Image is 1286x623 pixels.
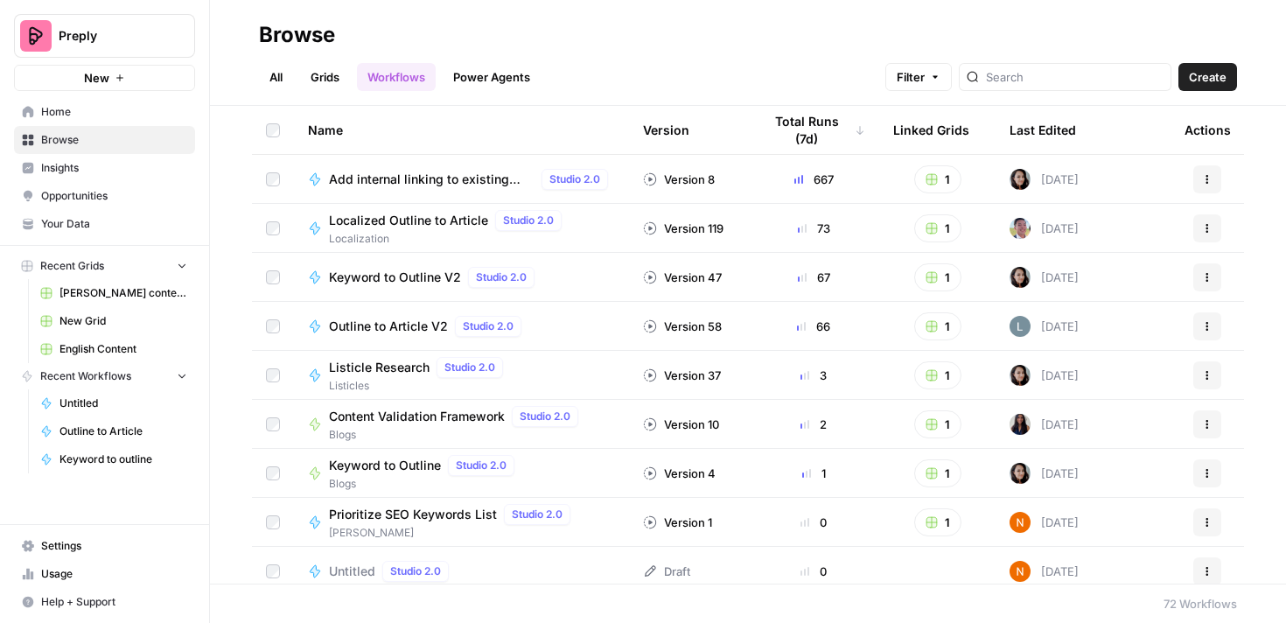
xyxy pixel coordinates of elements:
a: Home [14,98,195,126]
a: All [259,63,293,91]
span: Your Data [41,216,187,232]
span: Studio 2.0 [390,563,441,579]
div: [DATE] [1010,463,1079,484]
div: 0 [762,514,865,531]
div: Linked Grids [893,106,969,154]
a: Outline to Article V2Studio 2.0 [308,316,615,337]
div: [DATE] [1010,218,1079,239]
div: Version 4 [643,465,716,482]
div: 667 [762,171,865,188]
span: Blogs [329,476,521,492]
span: Localization [329,231,569,247]
span: [PERSON_NAME] [329,525,577,541]
div: Name [308,106,615,154]
button: 1 [914,263,961,291]
span: Studio 2.0 [456,458,507,473]
a: Browse [14,126,195,154]
span: Insights [41,160,187,176]
div: [DATE] [1010,512,1079,533]
a: UntitledStudio 2.0 [308,561,615,582]
a: Add internal linking to existing articlesStudio 2.0 [308,169,615,190]
span: Localized Outline to Article [329,212,488,229]
a: Workflows [357,63,436,91]
button: 1 [914,214,961,242]
span: Recent Workflows [40,368,131,384]
div: Version 10 [643,416,719,433]
div: [DATE] [1010,414,1079,435]
input: Search [986,68,1164,86]
div: Actions [1185,106,1231,154]
span: Keyword to outline [59,451,187,467]
span: Untitled [59,395,187,411]
span: Outline to Article [59,423,187,439]
div: Version 1 [643,514,712,531]
a: Your Data [14,210,195,238]
img: 99f2gcj60tl1tjps57nny4cf0tt1 [1010,218,1031,239]
a: Power Agents [443,63,541,91]
div: Version [643,106,689,154]
div: [DATE] [1010,365,1079,386]
span: Listicle Research [329,359,430,376]
a: Opportunities [14,182,195,210]
div: Version 47 [643,269,722,286]
button: 1 [914,361,961,389]
button: Recent Grids [14,253,195,279]
div: [DATE] [1010,169,1079,190]
span: Help + Support [41,594,187,610]
a: Keyword to OutlineStudio 2.0Blogs [308,455,615,492]
span: Studio 2.0 [549,171,600,187]
div: Last Edited [1010,106,1076,154]
div: [DATE] [1010,267,1079,288]
a: Keyword to outline [32,445,195,473]
a: Prioritize SEO Keywords ListStudio 2.0[PERSON_NAME] [308,504,615,541]
img: c37vr20y5fudypip844bb0rvyfb7 [1010,561,1031,582]
img: 0od0somutai3rosqwdkhgswflu93 [1010,267,1031,288]
img: 0od0somutai3rosqwdkhgswflu93 [1010,365,1031,386]
img: rox323kbkgutb4wcij4krxobkpon [1010,414,1031,435]
div: 67 [762,269,865,286]
a: Outline to Article [32,417,195,445]
a: Keyword to Outline V2Studio 2.0 [308,267,615,288]
img: 0od0somutai3rosqwdkhgswflu93 [1010,463,1031,484]
div: 2 [762,416,865,433]
div: [DATE] [1010,561,1079,582]
button: New [14,65,195,91]
div: [DATE] [1010,316,1079,337]
div: 0 [762,563,865,580]
div: Version 58 [643,318,722,335]
a: Usage [14,560,195,588]
button: Create [1178,63,1237,91]
div: 72 Workflows [1164,595,1237,612]
span: Studio 2.0 [520,409,570,424]
button: Workspace: Preply [14,14,195,58]
a: Listicle ResearchStudio 2.0Listicles [308,357,615,394]
button: 1 [914,508,961,536]
div: 66 [762,318,865,335]
span: Home [41,104,187,120]
span: New Grid [59,313,187,329]
span: Blogs [329,427,585,443]
span: Studio 2.0 [463,318,514,334]
a: Settings [14,532,195,560]
span: Studio 2.0 [476,269,527,285]
span: Keyword to Outline V2 [329,269,461,286]
a: Insights [14,154,195,182]
div: 3 [762,367,865,384]
span: New [84,69,109,87]
div: Draft [643,563,690,580]
span: Prioritize SEO Keywords List [329,506,497,523]
a: Grids [300,63,350,91]
span: Settings [41,538,187,554]
span: Add internal linking to existing articles [329,171,535,188]
span: Studio 2.0 [444,360,495,375]
a: English Content [32,335,195,363]
button: 1 [914,410,961,438]
div: Browse [259,21,335,49]
a: Untitled [32,389,195,417]
button: 1 [914,459,961,487]
span: Untitled [329,563,375,580]
button: Help + Support [14,588,195,616]
span: Filter [897,68,925,86]
button: Recent Workflows [14,363,195,389]
span: Content Validation Framework [329,408,505,425]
